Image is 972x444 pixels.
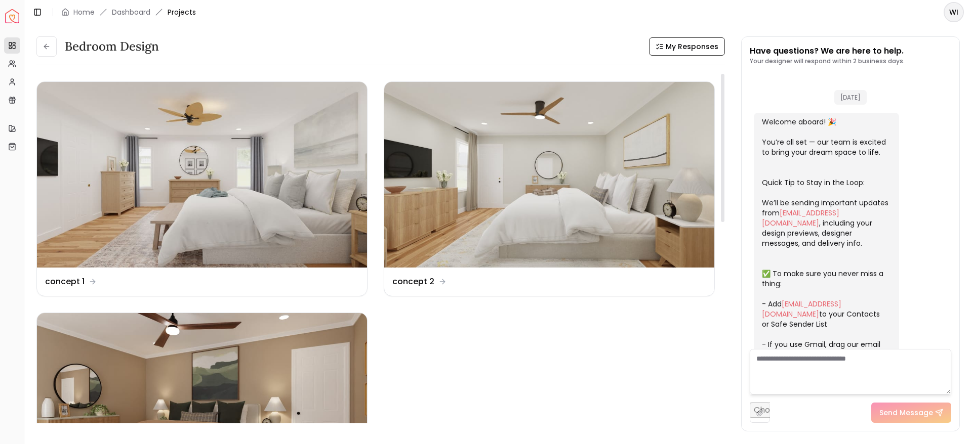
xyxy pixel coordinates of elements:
[65,38,159,55] h3: Bedroom design
[61,7,196,17] nav: breadcrumb
[45,276,85,288] dd: concept 1
[944,2,964,22] button: WI
[762,299,841,319] a: [EMAIL_ADDRESS][DOMAIN_NAME]
[5,9,19,23] img: Spacejoy Logo
[36,81,368,296] a: concept 1concept 1
[945,3,963,21] span: WI
[750,45,905,57] p: Have questions? We are here to help.
[384,81,715,296] a: concept 2concept 2
[73,7,95,17] a: Home
[750,57,905,65] p: Your designer will respond within 2 business days.
[168,7,196,17] span: Projects
[392,276,434,288] dd: concept 2
[649,37,725,56] button: My Responses
[762,208,839,228] a: [EMAIL_ADDRESS][DOMAIN_NAME]
[112,7,150,17] a: Dashboard
[834,90,867,105] span: [DATE]
[37,82,367,268] img: concept 1
[384,82,714,268] img: concept 2
[5,9,19,23] a: Spacejoy
[666,41,718,52] span: My Responses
